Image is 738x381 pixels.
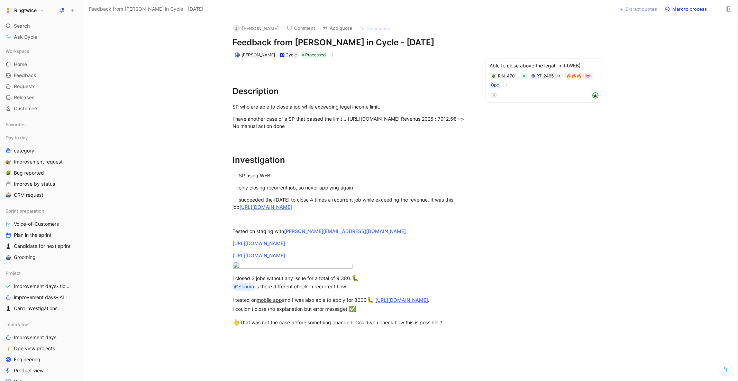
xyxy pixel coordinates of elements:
[3,241,80,251] a: ♟️Candidate for next sprint
[3,206,80,216] div: Sprint preparation
[349,305,356,312] span: ✅
[492,74,496,78] img: 🪲
[234,282,254,291] div: @Scoum
[286,52,297,58] div: Cycle
[14,334,56,341] span: Improvement days
[14,83,36,90] span: Requests
[6,306,11,311] img: ♟️
[3,292,80,303] a: improvement days- ALL
[6,170,11,176] img: 🪲
[233,37,472,48] h1: Feedback from [PERSON_NAME] in Cycle - [DATE]
[3,92,80,103] a: Releases
[3,70,80,81] a: Feedback
[6,254,11,260] img: 🤖
[3,343,80,354] a: 🤸Ope view projects
[230,23,282,34] button: J[PERSON_NAME]
[3,365,80,376] a: 🧞‍♂️Product view
[4,7,11,14] img: Ringtwice
[4,191,12,199] button: 🤖
[6,192,11,198] img: 🤖
[235,53,239,57] img: avatar
[6,159,11,165] img: 🐌
[3,119,80,130] div: Favorites
[498,73,517,80] div: RIN-4701
[71,305,78,312] button: View actions
[14,243,71,250] span: Candidate for next sprint
[3,46,80,56] div: Workspace
[3,157,80,167] a: 🐌Improvement request
[14,33,37,41] span: Ask Cycle
[233,103,472,110] div: SP who are able to close a job while exceeding legal income limit.
[6,321,28,328] span: Team view
[14,22,30,30] span: Search
[233,318,472,327] div: That was not the case before something changed. Could you check how this is possible ?
[14,158,63,165] span: Improvement request
[71,221,78,227] button: View actions
[71,334,78,341] button: View actions
[233,184,472,191] div: → only closing recurrent job, so never applying again
[367,25,391,31] span: Summarize
[257,297,282,303] u: mobile app
[14,61,27,68] span: Home
[3,21,80,31] div: Search
[4,253,12,261] button: 🤖
[4,304,12,313] button: ♟️
[4,169,12,177] button: 🪲
[71,192,78,198] button: View actions
[6,48,29,55] span: Workspace
[284,228,406,234] a: [PERSON_NAME][EMAIL_ADDRESS][DOMAIN_NAME]
[14,147,34,154] span: category
[3,190,80,200] a: 🤖CRM request
[14,356,40,363] span: Engineering
[14,305,57,312] span: Card investigations
[4,344,12,353] button: 🤸
[233,115,472,130] div: I have another case of a SP that passed the limit .. [URL][DOMAIN_NAME] Revenus 2025 : 7912.5€ =>...
[233,252,285,258] a: [URL][DOMAIN_NAME]
[3,146,80,156] a: category
[491,74,496,78] button: 🪲
[3,168,80,178] a: 🪲Bug reported
[3,206,80,262] div: Sprint preparationVoice-of-CustomersPlan in the sprint♟️Candidate for next sprint🤖Grooming
[4,366,12,375] button: 🧞‍♂️
[6,243,11,249] img: ♟️
[3,230,80,240] a: Plan in the sprint
[14,192,43,198] span: CRM request
[71,294,78,301] button: View actions
[306,52,326,58] span: Processed
[233,141,472,166] div: Investigation
[233,319,240,326] span: 👆
[3,81,80,92] a: Requests
[89,5,203,13] span: Feedback from [PERSON_NAME] in Cycle - [DATE]
[233,240,285,246] a: [URL][DOMAIN_NAME]
[319,23,356,33] button: Add quote
[233,262,353,271] img: Capture d’écran 2025-08-11 à 09.23.42.png
[233,25,240,32] div: J
[616,4,660,14] button: Extract quotes
[6,346,11,351] img: 🤸
[6,270,21,277] span: Project
[14,7,37,13] h1: Ringtwice
[14,72,36,79] span: Feedback
[6,207,44,214] span: Sprint preparation
[3,132,80,200] div: Day to daycategory🐌Improvement request🪲Bug reportedImprove by status🤖CRM request
[72,283,79,290] button: View actions
[233,85,472,97] div: Description
[233,296,472,313] div: I tested on and I was also able to apply for 8000 . I couldn’t close (no explanation but error me...
[71,367,78,374] button: View actions
[3,332,80,343] a: Improvement days
[3,268,80,314] div: ProjectImprovement days- tickets readyimprovement days- ALL♟️Card investigations
[71,147,78,154] button: View actions
[352,275,359,281] span: 🐛
[233,196,472,211] div: → succeeded the [DATE] to close 4 times a recurrent job while exceeding the revenue. It was this job
[233,274,472,291] div: I closed 3 jobs without any issue for a total of 9 380. is there different check in recurrent flow
[233,227,472,235] div: Tested on staging with
[4,158,12,166] button: 🐌
[14,254,36,261] span: Grooming
[3,179,80,189] a: Improve by status
[14,345,55,352] span: Ope view projects
[14,294,68,301] span: improvement days- ALL
[3,219,80,229] a: Voice-of-Customers
[71,254,78,261] button: View actions
[6,121,26,128] span: Favorites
